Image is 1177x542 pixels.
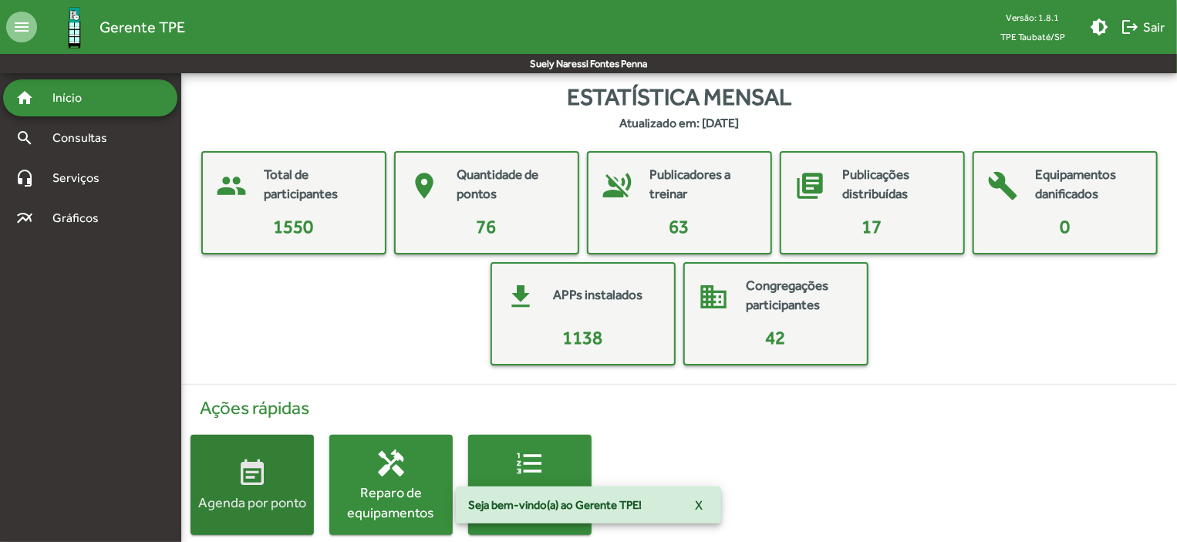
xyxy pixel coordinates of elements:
[747,276,852,315] mat-card-title: Congregações participantes
[99,15,185,39] span: Gerente TPE
[862,216,882,237] span: 17
[468,497,642,513] span: Seja bem-vindo(a) ao Gerente TPE!
[6,12,37,42] mat-icon: menu
[43,129,127,147] span: Consultas
[15,169,34,187] mat-icon: headset_mic
[695,491,703,519] span: X
[49,2,99,52] img: Logo
[15,209,34,227] mat-icon: multiline_chart
[1121,18,1139,36] mat-icon: logout
[567,79,791,114] span: Estatística mensal
[43,169,120,187] span: Serviços
[766,327,786,348] span: 42
[843,165,948,204] mat-card-title: Publicações distribuídas
[265,165,369,204] mat-card-title: Total de participantes
[988,8,1078,27] div: Versão: 1.8.1
[209,163,255,209] mat-icon: people
[37,2,185,52] a: Gerente TPE
[468,435,592,535] button: Diário de publicações
[787,163,834,209] mat-icon: library_books
[191,397,1168,419] h4: Ações rápidas
[1036,165,1141,204] mat-card-title: Equipamentos danificados
[980,163,1027,209] mat-icon: build
[619,114,739,133] strong: Atualizado em: [DATE]
[43,89,104,107] span: Início
[376,448,406,479] mat-icon: handyman
[563,327,603,348] span: 1138
[329,483,453,521] div: Reparo de equipamentos
[988,27,1078,46] span: TPE Taubaté/SP
[402,163,448,209] mat-icon: place
[683,491,715,519] button: X
[237,458,268,489] mat-icon: event_note
[669,216,690,237] span: 63
[554,285,643,305] mat-card-title: APPs instalados
[274,216,314,237] span: 1550
[43,209,120,227] span: Gráficos
[691,274,737,320] mat-icon: domain
[1121,13,1165,41] span: Sair
[15,89,34,107] mat-icon: home
[1090,18,1108,36] mat-icon: brightness_medium
[15,129,34,147] mat-icon: search
[514,448,545,479] mat-icon: format_list_numbered
[1115,13,1171,41] button: Sair
[457,165,562,204] mat-card-title: Quantidade de pontos
[595,163,641,209] mat-icon: voice_over_off
[477,216,497,237] span: 76
[329,435,453,535] button: Reparo de equipamentos
[191,493,314,512] div: Agenda por ponto
[498,274,545,320] mat-icon: get_app
[1060,216,1070,237] span: 0
[191,435,314,535] button: Agenda por ponto
[650,165,755,204] mat-card-title: Publicadores a treinar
